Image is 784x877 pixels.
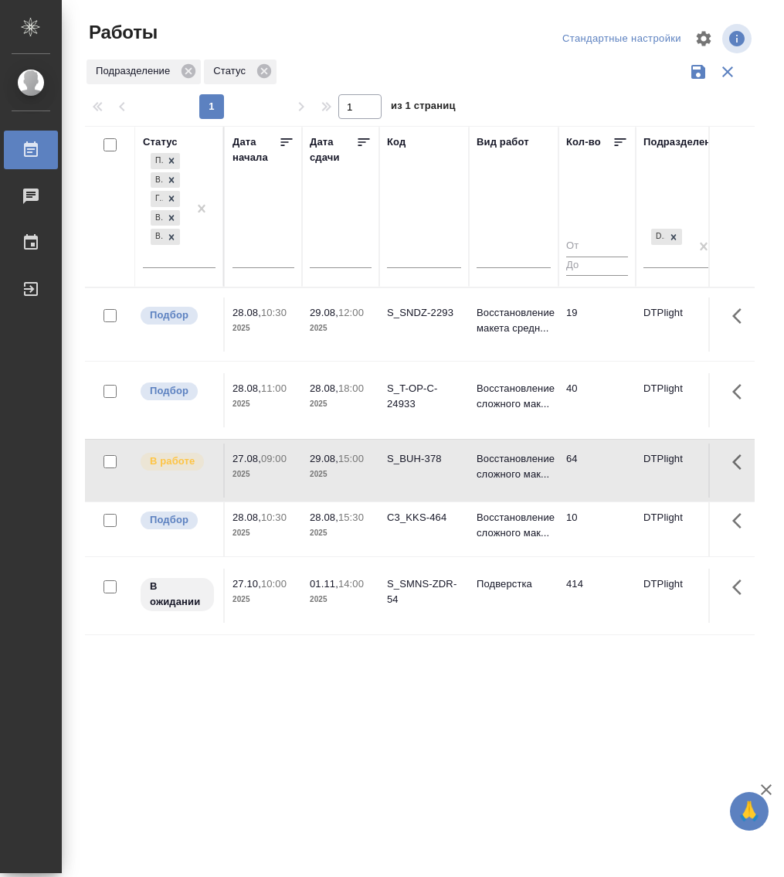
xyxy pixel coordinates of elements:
[650,227,684,246] div: DTPlight
[85,20,158,45] span: Работы
[232,321,294,336] p: 2025
[139,451,216,472] div: Исполнитель выполняет работу
[651,229,665,245] div: DTPlight
[310,396,372,412] p: 2025
[261,578,287,590] p: 10:00
[151,191,163,207] div: Готов к работе
[387,381,461,412] div: S_T-OP-C-24933
[558,297,636,352] td: 19
[723,373,760,410] button: Здесь прячутся важные кнопки
[310,453,338,464] p: 29.08,
[558,502,636,556] td: 10
[566,237,628,257] input: От
[477,134,529,150] div: Вид работ
[387,510,461,525] div: C3_KKS-464
[713,57,742,87] button: Сбросить фильтры
[566,134,601,150] div: Кол-во
[232,307,261,318] p: 28.08,
[139,510,216,531] div: Можно подбирать исполнителей
[684,57,713,87] button: Сохранить фильтры
[338,307,364,318] p: 12:00
[149,227,182,246] div: Подбор, В работе, Готов к работе, Выполнен, В ожидании
[149,151,182,171] div: Подбор, В работе, Готов к работе, Выполнен, В ожидании
[232,467,294,482] p: 2025
[232,525,294,541] p: 2025
[261,307,287,318] p: 10:30
[338,382,364,394] p: 18:00
[151,172,163,189] div: В работе
[723,569,760,606] button: Здесь прячутся важные кнопки
[310,307,338,318] p: 29.08,
[151,210,163,226] div: Выполнен
[477,576,551,592] p: Подверстка
[387,134,406,150] div: Код
[338,578,364,590] p: 14:00
[149,209,182,228] div: Подбор, В работе, Готов к работе, Выполнен, В ожидании
[477,305,551,336] p: Восстановление макета средн...
[387,576,461,607] div: S_SMNS-ZDR-54
[643,134,723,150] div: Подразделение
[150,308,188,323] p: Подбор
[232,396,294,412] p: 2025
[477,510,551,541] p: Восстановление сложного мак...
[558,569,636,623] td: 414
[310,321,372,336] p: 2025
[261,453,287,464] p: 09:00
[150,454,195,469] p: В работе
[232,512,261,523] p: 28.08,
[261,512,287,523] p: 10:30
[150,383,188,399] p: Подбор
[261,382,287,394] p: 11:00
[387,305,461,321] div: S_SNDZ-2293
[204,59,277,84] div: Статус
[310,592,372,607] p: 2025
[150,579,205,610] p: В ожидании
[636,569,725,623] td: DTPlight
[723,297,760,335] button: Здесь прячутся важные кнопки
[310,512,338,523] p: 28.08,
[310,525,372,541] p: 2025
[232,382,261,394] p: 28.08,
[310,382,338,394] p: 28.08,
[391,97,456,119] span: из 1 страниц
[150,512,188,528] p: Подбор
[151,153,163,169] div: Подбор
[149,189,182,209] div: Подбор, В работе, Готов к работе, Выполнен, В ожидании
[723,444,760,481] button: Здесь прячутся важные кнопки
[87,59,201,84] div: Подразделение
[310,578,338,590] p: 01.11,
[477,381,551,412] p: Восстановление сложного мак...
[685,20,722,57] span: Настроить таблицу
[139,576,216,613] div: Исполнитель назначен, приступать к работе пока рано
[477,451,551,482] p: Восстановление сложного мак...
[636,297,725,352] td: DTPlight
[213,63,251,79] p: Статус
[636,373,725,427] td: DTPlight
[232,453,261,464] p: 27.08,
[730,792,769,831] button: 🙏
[139,305,216,326] div: Можно подбирать исполнителей
[149,171,182,190] div: Подбор, В работе, Готов к работе, Выполнен, В ожидании
[338,512,364,523] p: 15:30
[723,502,760,539] button: Здесь прячутся важные кнопки
[636,444,725,498] td: DTPlight
[558,444,636,498] td: 64
[151,229,163,245] div: В ожидании
[232,134,279,165] div: Дата начала
[310,467,372,482] p: 2025
[232,578,261,590] p: 27.10,
[232,592,294,607] p: 2025
[310,134,356,165] div: Дата сдачи
[139,381,216,402] div: Можно подбирать исполнителей
[566,257,628,276] input: До
[387,451,461,467] div: S_BUH-378
[722,24,755,53] span: Посмотреть информацию
[338,453,364,464] p: 15:00
[96,63,175,79] p: Подразделение
[143,134,178,150] div: Статус
[558,27,685,51] div: split button
[558,373,636,427] td: 40
[636,502,725,556] td: DTPlight
[736,795,762,828] span: 🙏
